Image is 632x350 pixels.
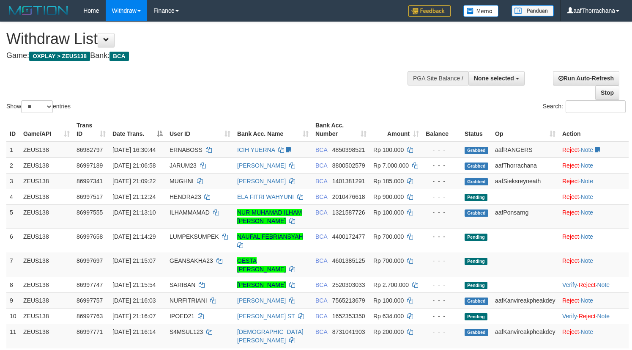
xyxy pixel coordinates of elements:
[426,177,458,185] div: - - -
[332,209,365,216] span: Copy 1321587726 to clipboard
[492,292,559,308] td: aafKanvireakpheakdey
[373,146,404,153] span: Rp 100.000
[6,100,71,113] label: Show entries
[512,5,554,17] img: panduan.png
[465,298,488,305] span: Grabbed
[597,281,610,288] a: Note
[370,118,422,142] th: Amount: activate to sort column ascending
[77,209,103,216] span: 86997555
[170,297,207,304] span: NURFITRIANI
[20,173,73,189] td: ZEUS138
[562,313,577,320] a: Verify
[237,313,295,320] a: [PERSON_NAME] ST
[112,193,156,200] span: [DATE] 21:12:24
[20,308,73,324] td: ZEUS138
[237,193,294,200] a: ELA FITRI WAHYUNI
[6,52,413,60] h4: Game: Bank:
[315,281,327,288] span: BCA
[465,313,487,320] span: Pending
[408,71,468,85] div: PGA Site Balance /
[559,142,629,158] td: ·
[6,253,20,277] td: 7
[579,313,596,320] a: Reject
[170,281,195,288] span: SARIBAN
[20,204,73,229] td: ZEUS138
[581,257,594,264] a: Note
[20,253,73,277] td: ZEUS138
[112,313,156,320] span: [DATE] 21:16:07
[6,204,20,229] td: 5
[315,162,327,169] span: BCA
[20,277,73,292] td: ZEUS138
[562,328,579,335] a: Reject
[426,328,458,336] div: - - -
[237,178,286,185] a: [PERSON_NAME]
[562,297,579,304] a: Reject
[559,189,629,204] td: ·
[562,162,579,169] a: Reject
[465,234,487,241] span: Pending
[6,173,20,189] td: 3
[492,173,559,189] td: aafSieksreyneath
[562,281,577,288] a: Verify
[6,229,20,253] td: 6
[20,118,73,142] th: Game/API: activate to sort column ascending
[237,297,286,304] a: [PERSON_NAME]
[562,233,579,240] a: Reject
[6,4,71,17] img: MOTION_logo.png
[170,146,202,153] span: ERNABOSS
[559,229,629,253] td: ·
[237,257,286,273] a: GESTA [PERSON_NAME]
[73,118,109,142] th: Trans ID: activate to sort column ascending
[373,162,409,169] span: Rp 7.000.000
[581,297,594,304] a: Note
[332,162,365,169] span: Copy 8800502579 to clipboard
[465,329,488,336] span: Grabbed
[21,100,53,113] select: Showentries
[492,118,559,142] th: Op: activate to sort column ascending
[426,281,458,289] div: - - -
[373,328,404,335] span: Rp 200.000
[422,118,461,142] th: Balance
[559,277,629,292] td: · ·
[559,173,629,189] td: ·
[562,209,579,216] a: Reject
[581,209,594,216] a: Note
[6,292,20,308] td: 9
[332,193,365,200] span: Copy 2010476618 to clipboard
[562,193,579,200] a: Reject
[474,75,514,82] span: None selected
[559,308,629,324] td: · ·
[20,292,73,308] td: ZEUS138
[315,209,327,216] span: BCA
[112,162,156,169] span: [DATE] 21:06:58
[553,71,619,85] a: Run Auto-Refresh
[492,204,559,229] td: aafPonsarng
[112,297,156,304] span: [DATE] 21:16:03
[6,277,20,292] td: 8
[465,209,488,217] span: Grabbed
[112,328,156,335] span: [DATE] 21:16:14
[166,118,234,142] th: User ID: activate to sort column ascending
[332,328,365,335] span: Copy 8731041903 to clipboard
[468,71,525,85] button: None selected
[492,157,559,173] td: aafThorrachana
[6,157,20,173] td: 2
[559,292,629,308] td: ·
[237,328,304,344] a: [DEMOGRAPHIC_DATA][PERSON_NAME]
[463,5,499,17] img: Button%20Memo.svg
[465,147,488,154] span: Grabbed
[562,146,579,153] a: Reject
[6,118,20,142] th: ID
[559,253,629,277] td: ·
[77,233,103,240] span: 86997658
[315,313,327,320] span: BCA
[170,162,197,169] span: JARUM23
[237,233,303,240] a: NAUFAL FEBRIANSYAH
[237,209,302,224] a: NUR MUHAMAD ILHAM [PERSON_NAME]
[332,281,365,288] span: Copy 2520303033 to clipboard
[315,193,327,200] span: BCA
[559,157,629,173] td: ·
[20,189,73,204] td: ZEUS138
[237,146,275,153] a: ICIH YUERNA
